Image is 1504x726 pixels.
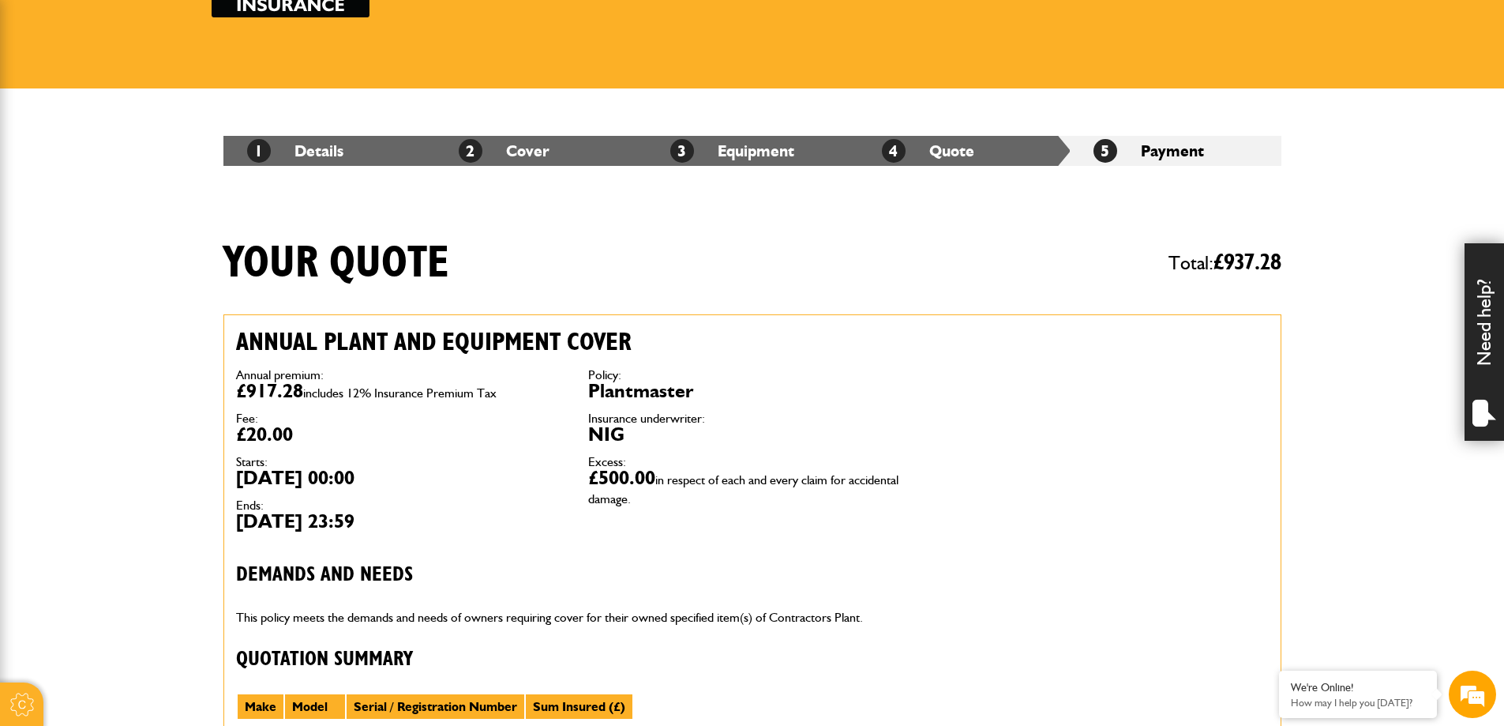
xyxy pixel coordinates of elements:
[670,139,694,163] span: 3
[670,141,794,160] a: 3Equipment
[236,382,564,401] dd: £917.28
[27,88,66,110] img: d_20077148190_company_1631870298795_20077148190
[303,386,497,401] span: includes 12% Insurance Premium Tax
[236,648,917,672] h3: Quotation Summary
[525,694,633,720] th: Sum Insured (£)
[236,456,564,468] dt: Starts:
[259,8,297,46] div: Minimize live chat window
[459,139,482,163] span: 2
[346,694,525,720] th: Serial / Registration Number
[237,694,284,720] th: Make
[1291,697,1425,709] p: How may I help you today?
[247,139,271,163] span: 1
[284,694,346,720] th: Model
[1224,251,1281,274] span: 937.28
[588,472,898,506] span: in respect of each and every claim for accidental damage.
[858,136,1070,166] li: Quote
[236,425,564,444] dd: £20.00
[236,412,564,425] dt: Fee:
[21,146,288,181] input: Enter your last name
[215,487,287,508] em: Start Chat
[1465,243,1504,441] div: Need help?
[1213,251,1281,274] span: £
[588,412,917,425] dt: Insurance underwriter:
[236,327,917,357] h2: Annual plant and equipment cover
[459,141,549,160] a: 2Cover
[21,286,288,473] textarea: Type your message and hit 'Enter'
[1093,139,1117,163] span: 5
[236,563,917,588] h3: Demands and needs
[588,456,917,468] dt: Excess:
[236,499,564,512] dt: Ends:
[588,382,917,401] dd: Plantmaster
[236,608,917,628] p: This policy meets the demands and needs of owners requiring cover for their owned specified item(...
[21,239,288,274] input: Enter your phone number
[236,468,564,487] dd: [DATE] 00:00
[588,468,917,506] dd: £500.00
[82,88,265,109] div: Chat with us now
[588,369,917,382] dt: Policy:
[1168,245,1281,281] span: Total:
[21,193,288,228] input: Enter your email address
[236,512,564,531] dd: [DATE] 23:59
[247,141,343,160] a: 1Details
[1070,136,1281,166] li: Payment
[223,237,449,290] h1: Your quote
[882,139,906,163] span: 4
[588,425,917,444] dd: NIG
[1291,681,1425,694] div: We're Online!
[236,369,564,382] dt: Annual premium:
